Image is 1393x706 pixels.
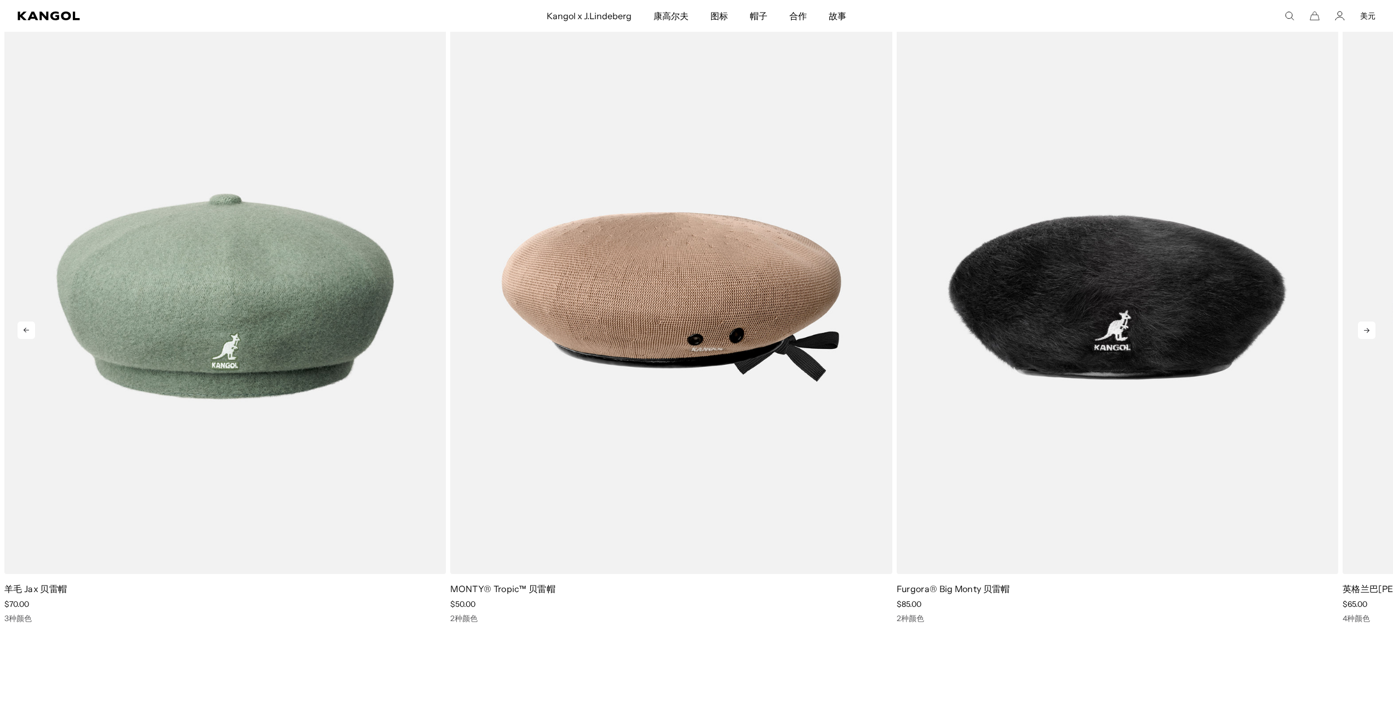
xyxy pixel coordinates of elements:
span: $70.00 [4,599,29,609]
img: Furgora® Big Monty 贝雷帽 [897,20,1338,574]
span: $85.00 [897,599,921,609]
a: Furgora® Big Monty 贝雷帽 [897,583,1010,594]
font: 故事 [829,10,846,21]
font: Kangol x J.Lindeberg [547,10,632,21]
summary: 点击此处搜索 [1285,11,1294,21]
img: 羊毛 Jax 贝雷帽 [4,20,446,574]
font: 康高尔夫 [653,10,689,21]
font: 2种颜色 [897,613,924,623]
img: MONTY® Tropic™ 贝雷帽 [450,20,892,574]
button: 美元 [1360,11,1375,21]
font: 合作 [789,10,807,21]
span: $65.00 [1343,599,1367,609]
span: $50.00 [450,599,475,609]
div: 2/10 [446,20,892,623]
button: 大车 [1310,11,1320,21]
font: 2种颜色 [450,613,478,623]
font: 4种颜色 [1343,613,1370,623]
font: 帽子 [750,10,767,21]
a: 帐户 [1335,11,1345,21]
font: 3种颜色 [4,613,32,623]
a: MONTY® Tropic™ 贝雷帽 [450,583,555,594]
div: 10中的3 [892,20,1338,623]
a: 羊毛 Jax 贝雷帽 [4,583,67,594]
font: 图标 [710,10,728,21]
a: 坎戈尔 [18,12,363,20]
